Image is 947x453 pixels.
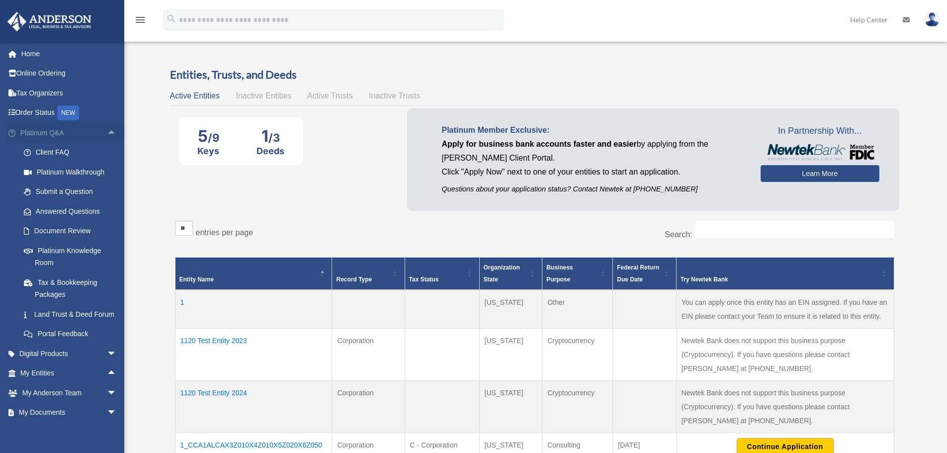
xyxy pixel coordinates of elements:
[14,304,132,324] a: Land Trust & Deed Forum
[761,123,879,139] span: In Partnership With...
[7,363,127,383] a: My Entitiesarrow_drop_up
[613,258,676,290] th: Federal Return Due Date: Activate to sort
[7,44,132,64] a: Home
[676,290,894,329] td: You can apply once this entity has an EIN assigned. If you have an EIN please contact your Team t...
[107,403,127,423] span: arrow_drop_down
[14,182,132,202] a: Submit a Question
[14,221,132,241] a: Document Review
[134,14,146,26] i: menu
[107,344,127,364] span: arrow_drop_down
[208,131,219,144] span: /9
[107,363,127,384] span: arrow_drop_up
[107,123,127,143] span: arrow_drop_up
[14,201,132,221] a: Answered Questions
[442,137,746,165] p: by applying from the [PERSON_NAME] Client Portal.
[57,105,79,120] div: NEW
[442,165,746,179] p: Click "Apply Now" next to one of your entities to start an application.
[7,103,132,123] a: Order StatusNEW
[369,91,420,100] span: Inactive Trusts
[676,329,894,381] td: Newtek Bank does not support this business purpose (Cryptocurrency). If you have questions please...
[175,290,332,329] td: 1
[14,272,132,304] a: Tax & Bookkeeping Packages
[4,12,94,31] img: Anderson Advisors Platinum Portal
[479,258,542,290] th: Organization State: Activate to sort
[268,131,280,144] span: /3
[107,383,127,403] span: arrow_drop_down
[257,146,284,156] div: Deeds
[14,143,132,163] a: Client FAQ
[175,329,332,381] td: 1120 Test Entity 2023
[257,126,284,146] div: 1
[236,91,291,100] span: Inactive Entities
[681,273,879,285] div: Try Newtek Bank
[175,258,332,290] th: Entity Name: Activate to invert sorting
[196,228,254,237] label: entries per page
[546,264,573,283] span: Business Purpose
[442,123,746,137] p: Platinum Member Exclusive:
[479,329,542,381] td: [US_STATE]
[7,64,132,84] a: Online Ordering
[409,276,439,283] span: Tax Status
[676,381,894,433] td: Newtek Bank does not support this business purpose (Cryptocurrency). If you have questions please...
[332,329,405,381] td: Corporation
[542,258,613,290] th: Business Purpose: Activate to sort
[542,381,613,433] td: Cryptocurrency
[925,12,940,27] img: User Pic
[7,83,132,103] a: Tax Organizers
[7,344,132,363] a: Digital Productsarrow_drop_down
[336,276,372,283] span: Record Type
[170,67,899,83] h3: Entities, Trusts, and Deeds
[676,258,894,290] th: Try Newtek Bank : Activate to sort
[14,324,132,344] a: Portal Feedback
[332,258,405,290] th: Record Type: Activate to sort
[14,241,132,272] a: Platinum Knowledge Room
[479,381,542,433] td: [US_STATE]
[442,140,637,148] span: Apply for business bank accounts faster and easier
[307,91,353,100] span: Active Trusts
[7,403,132,423] a: My Documentsarrow_drop_down
[166,13,177,24] i: search
[332,381,405,433] td: Corporation
[442,183,746,195] p: Questions about your application status? Contact Newtek at [PHONE_NUMBER]
[175,381,332,433] td: 1120 Test Entity 2024
[665,230,692,239] label: Search:
[134,17,146,26] a: menu
[7,383,132,403] a: My Anderson Teamarrow_drop_down
[197,126,219,146] div: 5
[7,123,132,143] a: Platinum Q&Aarrow_drop_up
[484,264,520,283] span: Organization State
[542,290,613,329] td: Other
[405,258,479,290] th: Tax Status: Activate to sort
[617,264,659,283] span: Federal Return Due Date
[479,290,542,329] td: [US_STATE]
[542,329,613,381] td: Cryptocurrency
[14,162,132,182] a: Platinum Walkthrough
[179,276,214,283] span: Entity Name
[761,165,879,182] a: Learn More
[197,146,219,156] div: Keys
[766,144,874,160] img: NewtekBankLogoSM.png
[170,91,220,100] span: Active Entities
